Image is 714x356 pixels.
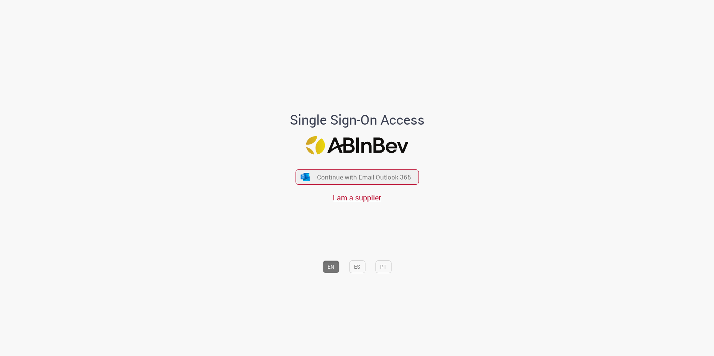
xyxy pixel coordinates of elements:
[300,173,311,181] img: ícone Azure/Microsoft 360
[333,193,381,203] a: I am a supplier
[323,260,339,273] button: EN
[295,169,419,185] button: ícone Azure/Microsoft 360 Continue with Email Outlook 365
[306,136,408,154] img: Logo ABInBev
[349,260,365,273] button: ES
[375,260,391,273] button: PT
[254,112,461,127] h1: Single Sign-On Access
[317,173,411,181] span: Continue with Email Outlook 365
